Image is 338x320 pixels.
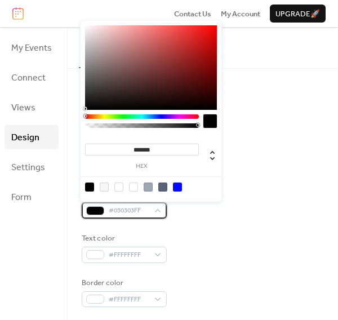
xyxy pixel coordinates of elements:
[173,183,182,192] div: rgb(5, 9, 255)
[221,8,260,20] span: My Account
[109,294,149,305] span: #FFFFFFFF
[5,155,59,179] a: Settings
[11,159,45,176] span: Settings
[5,95,59,119] a: Views
[221,8,260,19] a: My Account
[82,233,164,244] div: Text color
[11,39,52,57] span: My Events
[85,183,94,192] div: rgb(3, 3, 3)
[85,163,199,170] label: hex
[158,183,167,192] div: rgb(90, 99, 120)
[5,65,59,90] a: Connect
[11,189,32,206] span: Form
[144,183,153,192] div: rgb(159, 167, 183)
[174,8,211,19] a: Contact Us
[129,183,138,192] div: rgb(255, 255, 255)
[11,129,39,146] span: Design
[100,183,109,192] div: rgb(246, 246, 246)
[82,277,164,288] div: Border color
[114,183,123,192] div: rgb(254, 254, 254)
[5,185,59,209] a: Form
[174,8,211,20] span: Contact Us
[79,27,114,68] button: Colors
[11,99,35,117] span: Views
[275,8,320,20] span: Upgrade 🚀
[5,35,59,60] a: My Events
[5,125,59,149] a: Design
[270,5,326,23] button: Upgrade🚀
[109,250,149,261] span: #FFFFFFFF
[12,7,24,20] img: logo
[11,69,46,87] span: Connect
[109,205,149,216] span: #030303FF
